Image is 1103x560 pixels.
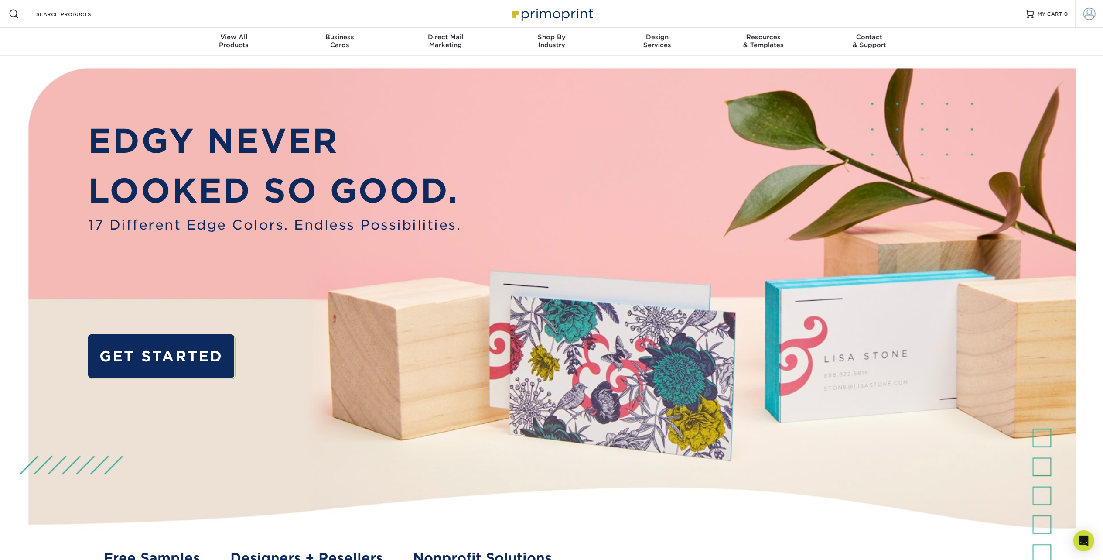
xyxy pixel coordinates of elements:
[1064,11,1068,17] span: 0
[499,33,604,41] span: Shop By
[393,33,499,41] span: Direct Mail
[604,33,710,41] span: Design
[710,28,816,56] a: Resources& Templates
[508,4,595,23] img: Primoprint
[1038,10,1062,18] span: MY CART
[604,28,710,56] a: DesignServices
[287,33,393,41] span: Business
[88,334,234,378] a: GET STARTED
[287,33,393,49] div: Cards
[1073,530,1094,551] div: Open Intercom Messenger
[710,33,816,41] span: Resources
[181,28,287,56] a: View AllProducts
[181,33,287,41] span: View All
[499,33,604,49] div: Industry
[816,33,922,49] div: & Support
[88,215,461,235] span: 17 Different Edge Colors. Endless Possibilities.
[393,33,499,49] div: Marketing
[35,9,120,19] input: SEARCH PRODUCTS.....
[287,28,393,56] a: BusinessCards
[604,33,710,49] div: Services
[499,28,604,56] a: Shop ByIndustry
[816,28,922,56] a: Contact& Support
[88,166,461,216] p: LOOKED SO GOOD.
[816,33,922,41] span: Contact
[88,116,461,166] p: EDGY NEVER
[181,33,287,49] div: Products
[710,33,816,49] div: & Templates
[393,28,499,56] a: Direct MailMarketing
